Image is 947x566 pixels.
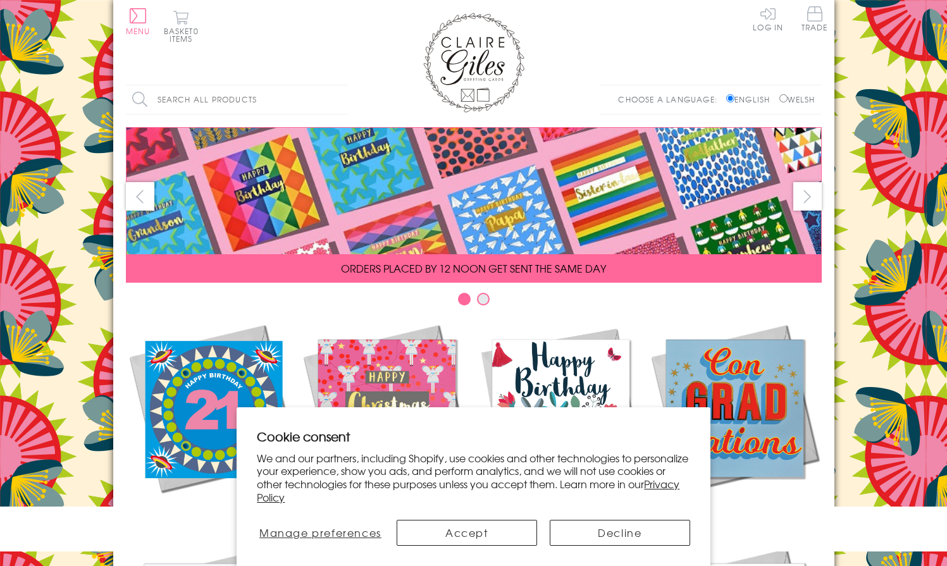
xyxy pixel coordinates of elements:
[550,520,690,546] button: Decline
[474,321,648,520] a: Birthdays
[257,520,383,546] button: Manage preferences
[335,85,347,114] input: Search
[126,85,347,114] input: Search all products
[397,520,537,546] button: Accept
[259,525,381,540] span: Manage preferences
[753,6,783,31] a: Log In
[126,292,822,312] div: Carousel Pagination
[793,182,822,211] button: next
[257,452,690,504] p: We and our partners, including Shopify, use cookies and other technologies to personalize your ex...
[802,6,828,34] a: Trade
[726,94,776,105] label: English
[300,321,474,520] a: Christmas
[171,505,254,520] span: New Releases
[648,321,822,520] a: Academic
[726,94,734,102] input: English
[341,261,606,276] span: ORDERS PLACED BY 12 NOON GET SENT THE SAME DAY
[126,321,300,520] a: New Releases
[702,505,767,520] span: Academic
[802,6,828,31] span: Trade
[423,13,524,113] img: Claire Giles Greetings Cards
[126,8,151,35] button: Menu
[779,94,788,102] input: Welsh
[477,293,490,305] button: Carousel Page 2
[126,182,154,211] button: prev
[257,428,690,445] h2: Cookie consent
[458,293,471,305] button: Carousel Page 1 (Current Slide)
[618,94,724,105] p: Choose a language:
[779,94,815,105] label: Welsh
[170,25,199,44] span: 0 items
[257,476,679,505] a: Privacy Policy
[164,10,199,42] button: Basket0 items
[126,25,151,37] span: Menu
